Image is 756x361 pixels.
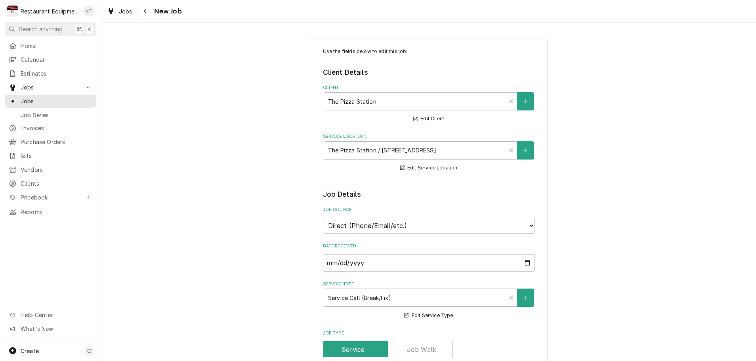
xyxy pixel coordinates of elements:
span: C [87,347,91,355]
label: Service Location [323,133,535,140]
a: Clients [5,177,96,190]
label: Date Received [323,243,535,249]
div: R [7,6,18,17]
p: Use the fields below to edit this job: [323,48,535,55]
span: Bills [21,152,92,160]
a: Go to What's New [5,322,96,335]
svg: Create New Service [523,295,528,301]
button: Create New Location [517,141,534,160]
div: NT [83,6,94,17]
span: Jobs [21,97,92,105]
a: Purchase Orders [5,135,96,148]
label: Client [323,85,535,91]
a: Jobs [5,95,96,108]
button: Create New Client [517,92,534,110]
span: Calendar [21,55,92,64]
div: Restaurant Equipment Diagnostics's Avatar [7,6,18,17]
span: Create [21,348,39,354]
span: Clients [21,179,92,188]
span: Purchase Orders [21,138,92,146]
div: Client [323,85,535,124]
a: Go to Help Center [5,308,96,321]
a: Invoices [5,122,96,135]
span: Vendors [21,165,92,174]
span: Home [21,42,92,50]
span: New Job [152,6,182,17]
button: Create New Service [517,289,534,307]
button: Edit Service Type [403,311,454,321]
span: What's New [21,325,92,333]
svg: Create New Client [523,99,528,104]
button: Edit Service Location [399,163,459,173]
a: Bills [5,149,96,162]
span: Help Center [21,311,92,319]
input: yyyy-mm-dd [323,254,535,272]
span: K [88,25,91,33]
a: Calendar [5,53,96,66]
a: Home [5,39,96,52]
a: Estimates [5,67,96,80]
div: Nick Tussey's Avatar [83,6,94,17]
div: Job Source [323,207,535,233]
span: Jobs [119,7,132,15]
div: Service Location [323,133,535,173]
div: Date Received [323,243,535,271]
label: Job Type [323,330,535,336]
label: Job Source [323,207,535,213]
span: Job Series [21,111,92,119]
span: Pricebook [21,193,80,201]
svg: Create New Location [523,148,528,153]
a: Go to Jobs [5,81,96,94]
a: Reports [5,205,96,218]
label: Service Type [323,281,535,287]
span: Reports [21,208,92,216]
button: Search anything⌘K [5,22,96,36]
span: Estimates [21,69,92,78]
span: Jobs [21,83,80,91]
a: Vendors [5,163,96,176]
a: Go to Pricebook [5,191,96,204]
div: Restaurant Equipment Diagnostics [21,7,79,15]
div: Service Type [323,281,535,320]
button: Navigate back [139,5,152,17]
span: ⌘ [76,25,82,33]
span: Invoices [21,124,92,132]
legend: Job Details [323,189,535,199]
button: Edit Client [412,114,445,124]
div: Job Type [323,330,535,358]
span: Search anything [19,25,63,33]
legend: Client Details [323,67,535,78]
a: Jobs [104,5,136,18]
a: Job Series [5,108,96,122]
